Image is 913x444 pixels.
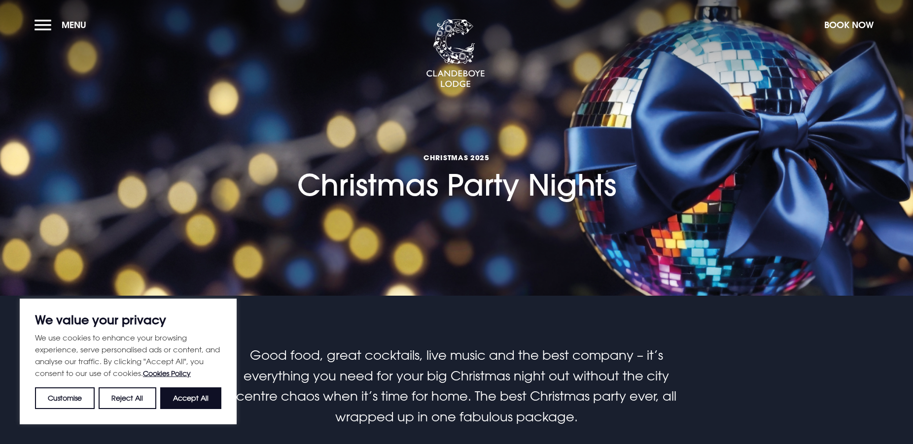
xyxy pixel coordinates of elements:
img: Clandeboye Lodge [426,19,485,88]
div: We value your privacy [20,299,237,424]
button: Menu [35,14,91,35]
h1: Christmas Party Nights [297,98,616,203]
a: Cookies Policy [143,369,191,377]
button: Reject All [99,387,156,409]
button: Customise [35,387,95,409]
button: Book Now [819,14,878,35]
p: Good food, great cocktails, live music and the best company – it’s everything you need for your b... [222,345,691,427]
button: Accept All [160,387,221,409]
span: Christmas 2025 [297,153,616,162]
p: We value your privacy [35,314,221,326]
p: We use cookies to enhance your browsing experience, serve personalised ads or content, and analys... [35,332,221,379]
span: Menu [62,19,86,31]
